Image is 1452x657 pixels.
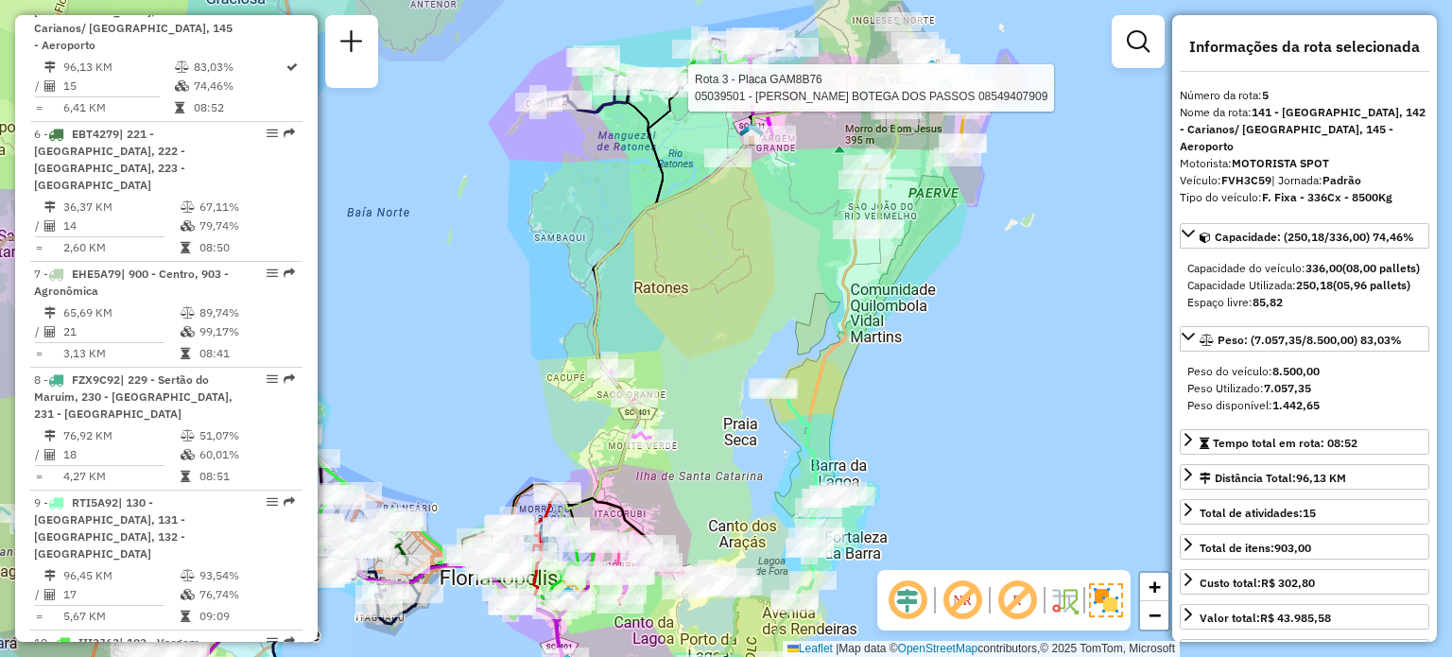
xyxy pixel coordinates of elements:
[783,641,1180,657] div: Map data © contributors,© 2025 TomTom, Microsoft
[175,102,184,113] i: Tempo total em rota
[181,348,190,359] i: Tempo total em rota
[333,23,371,65] a: Nova sessão e pesquisa
[1180,155,1429,172] div: Motorista:
[72,267,121,281] span: EHE5A79
[181,449,195,460] i: % de utilização da cubagem
[44,570,56,581] i: Distância Total
[181,611,190,622] i: Tempo total em rota
[199,198,294,216] td: 67,11%
[34,127,185,192] span: 6 -
[920,59,944,83] img: PA Ilha
[1187,397,1422,414] div: Peso disponível:
[1303,506,1316,520] strong: 15
[1272,398,1320,412] strong: 1.442,65
[62,58,174,77] td: 96,13 KM
[1187,380,1422,397] div: Peso Utilizado:
[34,372,233,421] span: | 229 - Sertão do Maruim, 230 - [GEOGRAPHIC_DATA], 231 - [GEOGRAPHIC_DATA]
[181,430,195,441] i: % de utilização do peso
[1200,470,1346,487] div: Distância Total:
[1180,189,1429,206] div: Tipo do veículo:
[898,642,978,655] a: OpenStreetMap
[286,61,298,73] i: Rota otimizada
[181,589,195,600] i: % de utilização da cubagem
[1262,190,1392,204] strong: F. Fixa - 336Cx - 8500Kg
[193,98,285,117] td: 08:52
[1180,429,1429,455] a: Tempo total em rota: 08:52
[34,585,43,604] td: /
[267,128,278,139] em: Opções
[1200,575,1315,592] div: Custo total:
[1149,603,1161,627] span: −
[34,216,43,235] td: /
[1180,355,1429,422] div: Peso: (7.057,35/8.500,00) 83,03%
[62,607,180,626] td: 5,67 KM
[181,471,190,482] i: Tempo total em rota
[181,570,195,581] i: % de utilização do peso
[34,495,185,561] span: | 130 - [GEOGRAPHIC_DATA], 131 - [GEOGRAPHIC_DATA], 132 - [GEOGRAPHIC_DATA]
[34,344,43,363] td: =
[1180,534,1429,560] a: Total de itens:903,00
[1296,278,1333,292] strong: 250,18
[44,589,56,600] i: Total de Atividades
[62,98,174,117] td: 6,41 KM
[284,373,295,385] em: Rota exportada
[1200,610,1331,627] div: Valor total:
[284,636,295,648] em: Rota exportada
[62,445,180,464] td: 18
[1149,575,1161,598] span: +
[199,607,294,626] td: 09:09
[1200,506,1316,520] span: Total de atividades:
[1180,499,1429,525] a: Total de atividades:15
[34,495,185,561] span: 9 -
[1119,23,1157,61] a: Exibir filtros
[1049,585,1080,615] img: Fluxo de ruas
[1213,436,1357,450] span: Tempo total em rota: 08:52
[199,467,294,486] td: 08:51
[199,566,294,585] td: 93,54%
[62,566,180,585] td: 96,45 KM
[1180,104,1429,155] div: Nome da rota:
[885,578,930,623] span: Ocultar deslocamento
[932,78,957,102] img: 2311 - Warecloud Vargem do Bom Jesus
[34,445,43,464] td: /
[44,201,56,213] i: Distância Total
[1261,576,1315,590] strong: R$ 302,80
[175,61,189,73] i: % de utilização do peso
[44,430,56,441] i: Distância Total
[1305,261,1342,275] strong: 336,00
[267,496,278,508] em: Opções
[1187,277,1422,294] div: Capacidade Utilizada:
[267,373,278,385] em: Opções
[34,77,43,95] td: /
[34,607,43,626] td: =
[1140,573,1168,601] a: Zoom in
[181,326,195,337] i: % de utilização da cubagem
[34,267,229,298] span: 7 -
[1180,172,1429,189] div: Veículo:
[78,635,119,649] span: III3J63
[267,636,278,648] em: Opções
[1262,88,1269,102] strong: 5
[175,80,189,92] i: % de utilização da cubagem
[1180,569,1429,595] a: Custo total:R$ 302,80
[34,238,43,257] td: =
[1187,364,1320,378] span: Peso do veículo:
[72,372,120,387] span: FZX9C92
[1180,464,1429,490] a: Distância Total:96,13 KM
[62,303,180,322] td: 65,69 KM
[1322,173,1361,187] strong: Padrão
[1232,156,1329,170] strong: MOTORISTA SPOT
[44,80,56,92] i: Total de Atividades
[1221,173,1271,187] strong: FVH3C59
[44,449,56,460] i: Total de Atividades
[62,426,180,445] td: 76,92 KM
[267,268,278,279] em: Opções
[181,201,195,213] i: % de utilização do peso
[1271,173,1361,187] span: | Jornada:
[284,268,295,279] em: Rota exportada
[940,578,985,623] span: Exibir NR
[34,372,233,421] span: 8 -
[34,467,43,486] td: =
[1180,604,1429,630] a: Valor total:R$ 43.985,58
[62,344,180,363] td: 3,13 KM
